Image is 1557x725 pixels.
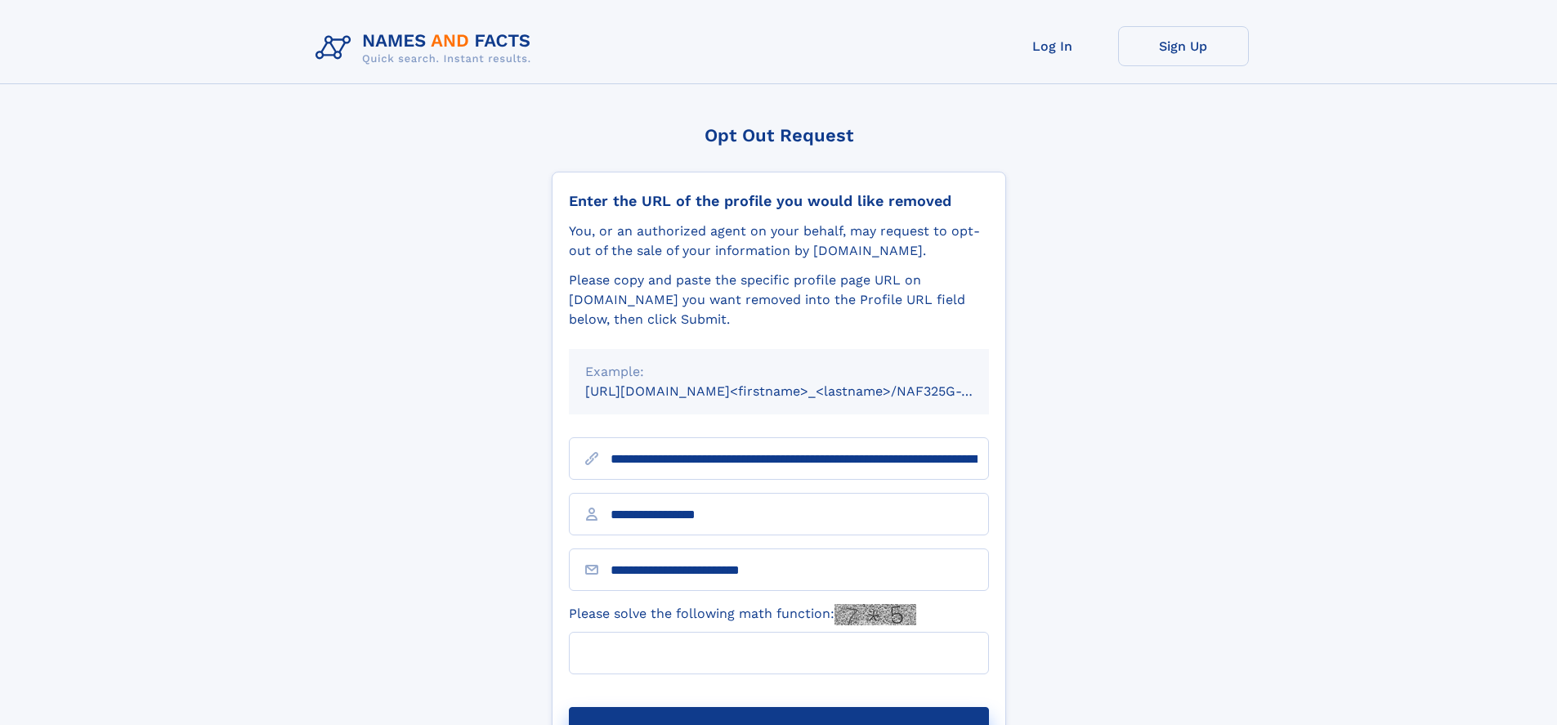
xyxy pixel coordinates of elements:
div: Example: [585,362,973,382]
img: Logo Names and Facts [309,26,544,70]
a: Sign Up [1118,26,1249,66]
div: Please copy and paste the specific profile page URL on [DOMAIN_NAME] you want removed into the Pr... [569,271,989,329]
div: Enter the URL of the profile you would like removed [569,192,989,210]
div: You, or an authorized agent on your behalf, may request to opt-out of the sale of your informatio... [569,222,989,261]
label: Please solve the following math function: [569,604,916,625]
a: Log In [987,26,1118,66]
small: [URL][DOMAIN_NAME]<firstname>_<lastname>/NAF325G-xxxxxxxx [585,383,1020,399]
div: Opt Out Request [552,125,1006,145]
